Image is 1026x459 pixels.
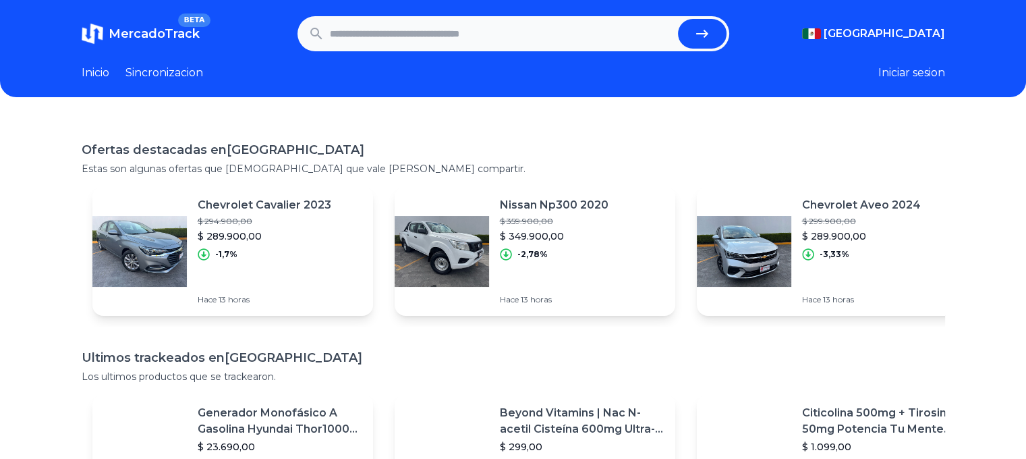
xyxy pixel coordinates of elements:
[802,216,921,227] p: $ 299.900,00
[802,440,967,454] p: $ 1.099,00
[178,13,210,27] span: BETA
[82,140,945,159] h1: Ofertas destacadas en [GEOGRAPHIC_DATA]
[802,230,921,243] p: $ 289.900,00
[92,186,373,316] a: Featured imageChevrolet Cavalier 2023$ 294.900,00$ 289.900,00-1,7%Hace 13 horas
[500,230,608,243] p: $ 349.900,00
[517,249,548,260] p: -2,78%
[92,204,187,298] img: Featured image
[824,26,945,42] span: [GEOGRAPHIC_DATA]
[198,294,331,305] p: Hace 13 horas
[802,197,921,213] p: Chevrolet Aveo 2024
[198,230,331,243] p: $ 289.900,00
[198,197,331,213] p: Chevrolet Cavalier 2023
[500,294,608,305] p: Hace 13 horas
[198,216,331,227] p: $ 294.900,00
[215,249,237,260] p: -1,7%
[82,162,945,175] p: Estas son algunas ofertas que [DEMOGRAPHIC_DATA] que vale [PERSON_NAME] compartir.
[802,26,945,42] button: [GEOGRAPHIC_DATA]
[82,65,109,81] a: Inicio
[82,348,945,367] h1: Ultimos trackeados en [GEOGRAPHIC_DATA]
[82,370,945,383] p: Los ultimos productos que se trackearon.
[697,186,977,316] a: Featured imageChevrolet Aveo 2024$ 299.900,00$ 289.900,00-3,33%Hace 13 horas
[802,294,921,305] p: Hace 13 horas
[500,440,664,454] p: $ 299,00
[802,405,967,437] p: Citicolina 500mg + Tirosina 50mg Potencia Tu Mente (120caps) Sabor Sin Sabor
[500,405,664,437] p: Beyond Vitamins | Nac N-acetil Cisteína 600mg Ultra-premium Con Inulina De Agave (prebiótico Natu...
[198,405,362,437] p: Generador Monofásico A Gasolina Hyundai Thor10000 P 11.5 Kw
[500,216,608,227] p: $ 359.900,00
[820,249,849,260] p: -3,33%
[109,26,200,41] span: MercadoTrack
[395,204,489,298] img: Featured image
[125,65,203,81] a: Sincronizacion
[395,186,675,316] a: Featured imageNissan Np300 2020$ 359.900,00$ 349.900,00-2,78%Hace 13 horas
[878,65,945,81] button: Iniciar sesion
[697,204,791,298] img: Featured image
[82,23,200,45] a: MercadoTrackBETA
[82,23,103,45] img: MercadoTrack
[500,197,608,213] p: Nissan Np300 2020
[802,28,821,39] img: Mexico
[198,440,362,454] p: $ 23.690,00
